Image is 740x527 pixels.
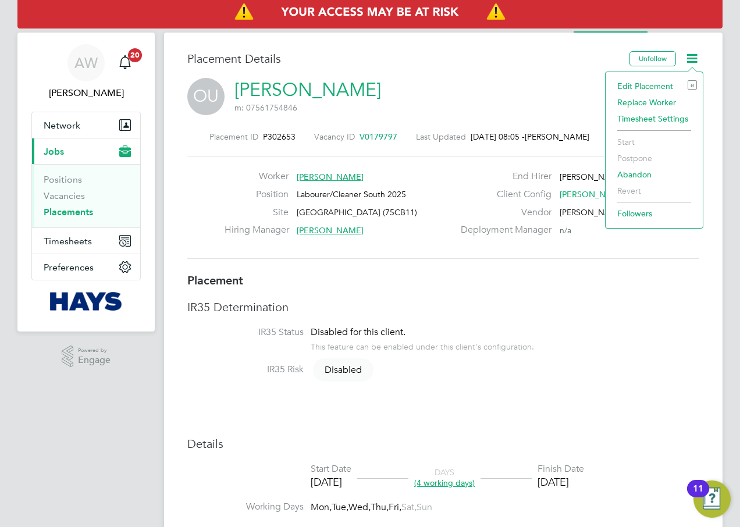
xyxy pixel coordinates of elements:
[113,44,137,81] a: 20
[225,206,289,219] label: Site
[187,326,304,339] label: IR35 Status
[128,48,142,62] span: 20
[225,170,289,183] label: Worker
[44,206,93,218] a: Placements
[313,358,373,382] span: Disabled
[209,131,258,142] label: Placement ID
[360,131,397,142] span: V0179797
[225,224,289,236] label: Hiring Manager
[44,174,82,185] a: Positions
[311,326,405,338] span: Disabled for this client.
[187,273,243,287] b: Placement
[187,51,621,66] h3: Placement Details
[311,475,351,489] div: [DATE]
[32,254,140,280] button: Preferences
[611,183,697,199] li: Revert
[187,436,699,451] h3: Details
[389,501,401,513] span: Fri,
[297,189,406,200] span: Labourer/Cleaner South 2025
[44,120,80,131] span: Network
[538,475,584,489] div: [DATE]
[401,501,417,513] span: Sat,
[31,86,141,100] span: Alan Watts
[32,112,140,138] button: Network
[234,102,297,113] span: m: 07561754846
[311,463,351,475] div: Start Date
[17,33,155,332] nav: Main navigation
[297,225,364,236] span: [PERSON_NAME]
[417,501,432,513] span: Sun
[693,480,731,518] button: Open Resource Center, 11 new notifications
[560,189,705,200] span: [PERSON_NAME] Construction - South
[78,355,111,365] span: Engage
[225,188,289,201] label: Position
[311,501,332,513] span: Mon,
[611,94,697,111] li: Replace Worker
[311,339,534,352] div: This feature can be enabled under this client's configuration.
[187,78,225,115] span: OU
[611,134,697,150] li: Start
[348,501,371,513] span: Wed,
[187,300,699,315] h3: IR35 Determination
[454,188,552,201] label: Client Config
[332,501,348,513] span: Tue,
[31,44,141,100] a: AW[PERSON_NAME]
[297,172,364,182] span: [PERSON_NAME]
[44,236,92,247] span: Timesheets
[693,489,703,504] div: 11
[629,51,676,66] button: Unfollow
[525,131,589,142] span: [PERSON_NAME]
[471,131,525,142] span: [DATE] 08:05 -
[371,501,389,513] span: Thu,
[454,206,552,219] label: Vendor
[62,346,111,368] a: Powered byEngage
[234,79,381,101] a: [PERSON_NAME]
[187,364,304,376] label: IR35 Risk
[263,131,296,142] span: P302653
[611,78,697,94] li: Edit Placement
[560,207,738,218] span: [PERSON_NAME] Specialist Recruitment Limited
[408,467,481,488] div: DAYS
[78,346,111,355] span: Powered by
[611,205,697,222] li: Followers
[74,55,98,70] span: AW
[454,224,552,236] label: Deployment Manager
[187,501,304,513] label: Working Days
[32,164,140,227] div: Jobs
[44,190,85,201] a: Vacancies
[314,131,355,142] label: Vacancy ID
[32,138,140,164] button: Jobs
[611,111,697,127] li: Timesheet Settings
[560,172,715,182] span: [PERSON_NAME] Construction & Infrast…
[560,225,571,236] span: n/a
[414,478,475,488] span: (4 working days)
[688,80,697,90] i: e
[454,170,552,183] label: End Hirer
[611,150,697,166] li: Postpone
[297,207,417,218] span: [GEOGRAPHIC_DATA] (75CB11)
[44,146,64,157] span: Jobs
[538,463,584,475] div: Finish Date
[31,292,141,311] a: Go to home page
[611,166,697,183] li: Abandon
[32,228,140,254] button: Timesheets
[44,262,94,273] span: Preferences
[416,131,466,142] label: Last Updated
[50,292,123,311] img: hays-logo-retina.png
